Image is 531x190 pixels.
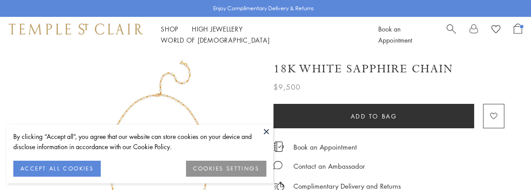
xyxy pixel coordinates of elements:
[273,81,301,93] span: $9,500
[13,161,101,177] button: ACCEPT ALL COOKIES
[491,24,500,37] a: View Wishlist
[213,4,314,13] p: Enjoy Complimentary Delivery & Returns
[293,142,357,152] a: Book an Appointment
[273,61,453,77] h1: 18K White Sapphire Chain
[273,104,474,128] button: Add to bag
[13,131,266,152] div: By clicking “Accept all”, you agree that our website can store cookies on your device and disclos...
[192,24,243,33] a: High JewelleryHigh Jewellery
[351,111,397,121] span: Add to bag
[9,24,143,34] img: Temple St. Clair
[514,24,522,46] a: Open Shopping Bag
[161,36,269,44] a: World of [DEMOGRAPHIC_DATA]World of [DEMOGRAPHIC_DATA]
[447,24,456,46] a: Search
[161,24,178,33] a: ShopShop
[186,161,266,177] button: COOKIES SETTINGS
[378,24,412,44] a: Book an Appointment
[273,142,284,152] img: icon_appointment.svg
[161,24,358,46] nav: Main navigation
[293,161,365,172] div: Contact an Ambassador
[273,161,282,170] img: MessageIcon-01_2.svg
